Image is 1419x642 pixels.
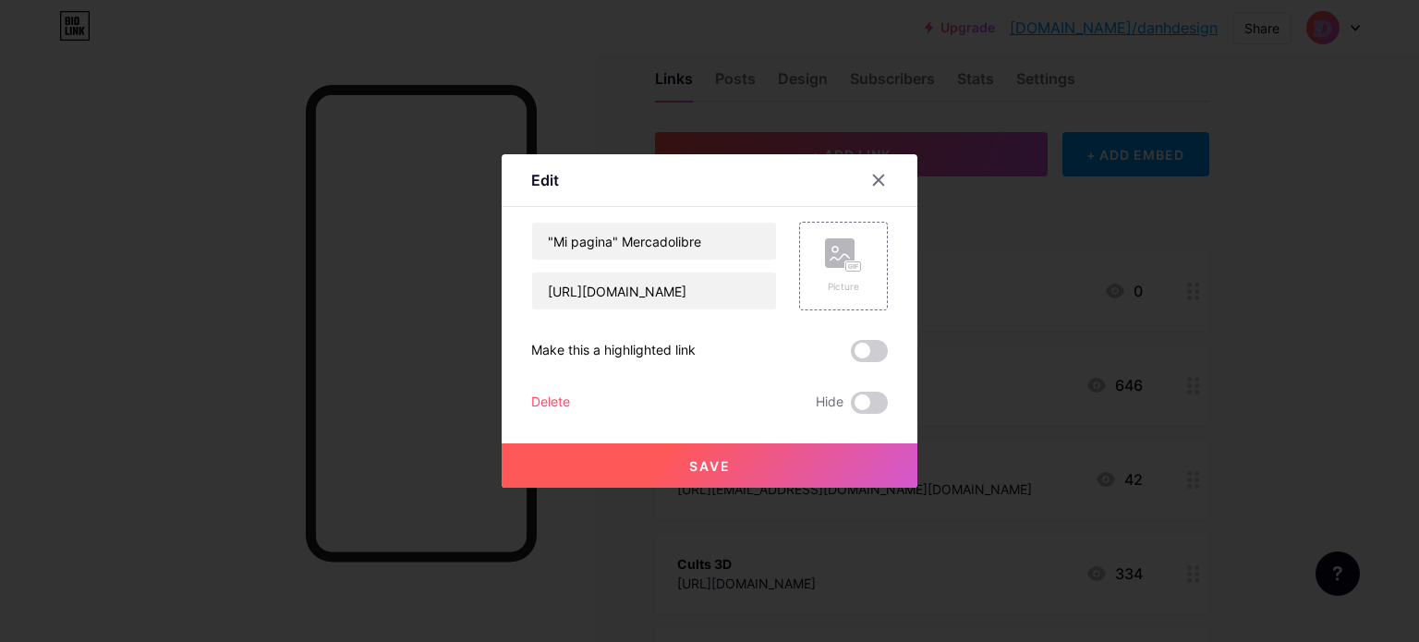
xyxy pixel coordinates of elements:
[531,392,570,414] div: Delete
[532,273,776,309] input: URL
[816,392,843,414] span: Hide
[532,223,776,260] input: Title
[531,340,696,362] div: Make this a highlighted link
[825,280,862,294] div: Picture
[502,443,917,488] button: Save
[531,169,559,191] div: Edit
[689,458,731,474] span: Save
